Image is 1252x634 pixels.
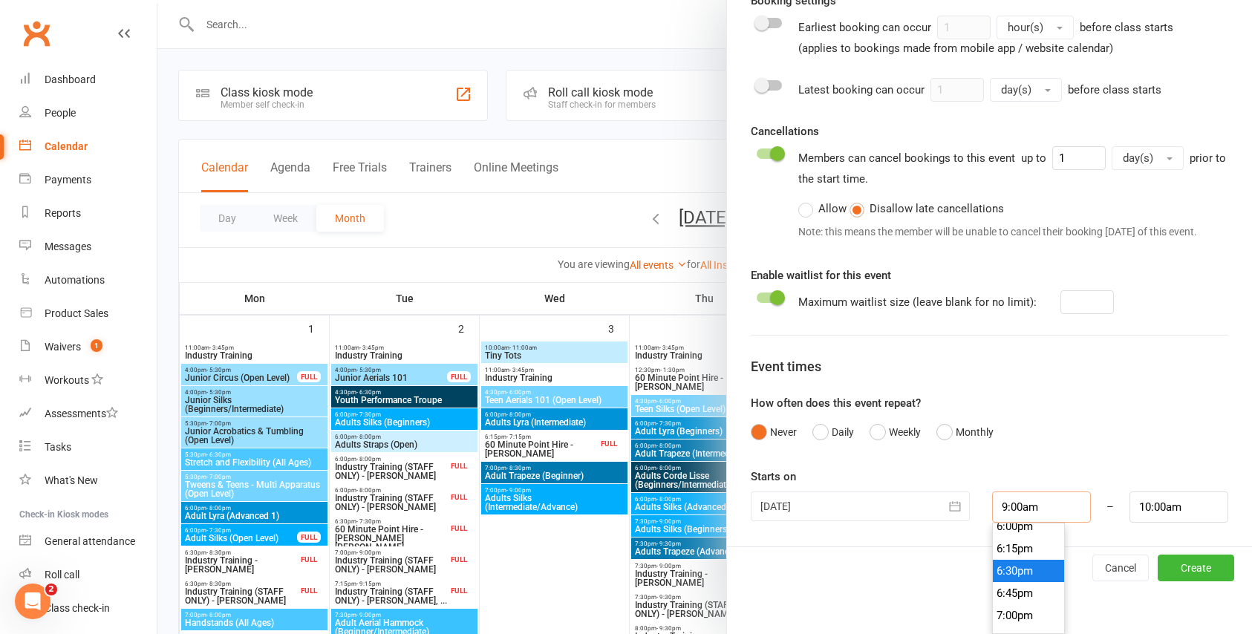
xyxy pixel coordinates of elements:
[19,330,157,364] a: Waivers 1
[1092,555,1149,581] button: Cancel
[19,63,157,97] a: Dashboard
[45,584,57,595] span: 2
[993,537,1064,560] li: 6:15pm
[993,604,1064,627] li: 7:00pm
[45,535,135,547] div: General attendance
[45,107,76,119] div: People
[45,474,98,486] div: What's New
[1008,21,1043,34] span: hour(s)
[19,558,157,592] a: Roll call
[45,341,81,353] div: Waivers
[798,200,847,218] label: Allow
[1158,555,1234,581] button: Create
[850,200,1004,218] label: Disallow late cancellations
[798,78,1161,102] div: Latest booking can occur
[45,174,91,186] div: Payments
[19,130,157,163] a: Calendar
[751,122,819,140] label: Cancellations
[751,267,891,284] label: Enable waitlist for this event
[751,468,796,486] label: Starts on
[19,197,157,230] a: Reports
[45,569,79,581] div: Roll call
[1112,146,1184,170] button: day(s)
[19,97,157,130] a: People
[993,560,1064,582] li: 6:30pm
[15,584,50,619] iframe: Intercom live chat
[1001,83,1031,97] span: day(s)
[1123,151,1153,165] span: day(s)
[45,602,110,614] div: Class check-in
[45,140,88,152] div: Calendar
[993,515,1064,537] li: 6:00pm
[993,582,1064,604] li: 6:45pm
[1021,146,1184,170] div: up to
[19,431,157,464] a: Tasks
[751,394,921,412] label: How often does this event repeat?
[751,418,797,446] button: Never
[990,78,1062,102] button: day(s)
[751,356,1228,378] div: Event times
[19,397,157,431] a: Assessments
[45,374,89,386] div: Workouts
[45,307,108,319] div: Product Sales
[936,418,994,446] button: Monthly
[798,293,1037,311] div: Maximum waitlist size (leave blank for no limit):
[798,223,1228,240] div: Note: this means the member will be unable to cancel their booking [DATE] of this event.
[45,207,81,219] div: Reports
[19,264,157,297] a: Automations
[45,241,91,252] div: Messages
[18,15,55,52] a: Clubworx
[1090,491,1130,523] div: –
[19,163,157,197] a: Payments
[997,16,1074,39] button: hour(s)
[19,230,157,264] a: Messages
[19,364,157,397] a: Workouts
[19,297,157,330] a: Product Sales
[91,339,102,352] span: 1
[19,592,157,625] a: Class kiosk mode
[798,16,1173,57] div: Earliest booking can occur
[1068,83,1161,97] span: before class starts
[45,441,71,453] div: Tasks
[812,418,854,446] button: Daily
[19,464,157,497] a: What's New
[19,525,157,558] a: General attendance kiosk mode
[45,408,118,419] div: Assessments
[45,73,96,85] div: Dashboard
[45,274,105,286] div: Automations
[798,146,1228,246] div: Members can cancel bookings to this event
[870,418,921,446] button: Weekly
